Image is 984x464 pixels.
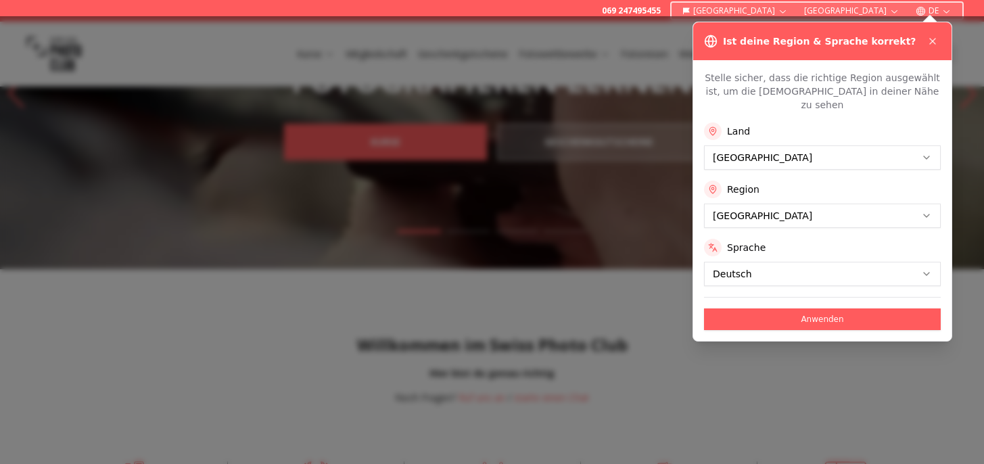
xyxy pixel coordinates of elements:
button: DE [910,3,957,19]
label: Sprache [727,241,766,254]
label: Region [727,183,759,196]
button: [GEOGRAPHIC_DATA] [799,3,905,19]
a: 069 247495455 [602,5,661,16]
button: [GEOGRAPHIC_DATA] [677,3,794,19]
h3: Ist deine Region & Sprache korrekt? [723,34,916,48]
button: Anwenden [704,308,941,330]
label: Land [727,124,750,138]
p: Stelle sicher, dass die richtige Region ausgewählt ist, um die [DEMOGRAPHIC_DATA] in deiner Nähe ... [704,71,941,112]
